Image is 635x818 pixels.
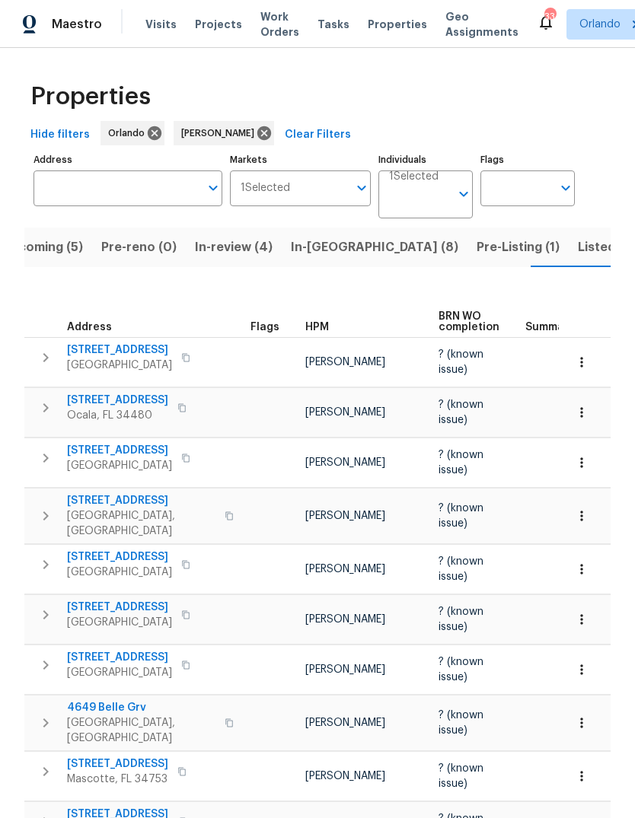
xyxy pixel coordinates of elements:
[30,89,151,104] span: Properties
[67,565,172,580] span: [GEOGRAPHIC_DATA]
[445,9,519,40] span: Geo Assignments
[260,9,299,40] span: Work Orders
[351,177,372,199] button: Open
[67,342,172,358] span: [STREET_ADDRESS]
[67,615,172,630] span: [GEOGRAPHIC_DATA]
[241,182,290,195] span: 1 Selected
[305,614,385,625] span: [PERSON_NAME]
[67,443,172,458] span: [STREET_ADDRESS]
[439,657,483,683] span: ? (known issue)
[279,121,357,149] button: Clear Filters
[24,121,96,149] button: Hide filters
[453,183,474,205] button: Open
[525,322,575,333] span: Summary
[285,126,351,145] span: Clear Filters
[439,710,483,736] span: ? (known issue)
[368,17,427,32] span: Properties
[439,399,483,425] span: ? (known issue)
[101,121,164,145] div: Orlando
[181,126,260,141] span: [PERSON_NAME]
[67,458,172,473] span: [GEOGRAPHIC_DATA]
[305,407,385,418] span: [PERSON_NAME]
[305,718,385,728] span: [PERSON_NAME]
[52,17,102,32] span: Maestro
[305,664,385,675] span: [PERSON_NAME]
[67,493,215,508] span: [STREET_ADDRESS]
[378,155,473,164] label: Individuals
[250,322,279,333] span: Flags
[34,155,222,164] label: Address
[555,177,576,199] button: Open
[230,155,372,164] label: Markets
[101,237,177,258] span: Pre-reno (0)
[439,311,499,333] span: BRN WO completion
[317,19,349,30] span: Tasks
[305,511,385,521] span: [PERSON_NAME]
[67,408,168,423] span: Ocala, FL 34480
[389,170,439,183] span: 1 Selected
[305,564,385,575] span: [PERSON_NAME]
[439,606,483,632] span: ? (known issue)
[579,17,621,32] span: Orlando
[30,126,90,145] span: Hide filters
[67,700,215,715] span: 4649 Belle Grv
[439,763,483,789] span: ? (known issue)
[108,126,151,141] span: Orlando
[195,17,242,32] span: Projects
[145,17,177,32] span: Visits
[67,549,172,565] span: [STREET_ADDRESS]
[544,9,555,24] div: 33
[67,358,172,373] span: [GEOGRAPHIC_DATA]
[305,322,329,333] span: HPM
[67,665,172,680] span: [GEOGRAPHIC_DATA]
[67,772,168,787] span: Mascotte, FL 34753
[2,237,83,258] span: Upcoming (5)
[174,121,274,145] div: [PERSON_NAME]
[291,237,458,258] span: In-[GEOGRAPHIC_DATA] (8)
[67,650,172,665] span: [STREET_ADDRESS]
[305,357,385,368] span: [PERSON_NAME]
[195,237,273,258] span: In-review (4)
[67,715,215,746] span: [GEOGRAPHIC_DATA], [GEOGRAPHIC_DATA]
[439,556,483,582] span: ? (known issue)
[67,600,172,615] span: [STREET_ADDRESS]
[67,508,215,539] span: [GEOGRAPHIC_DATA], [GEOGRAPHIC_DATA]
[439,349,483,375] span: ? (known issue)
[67,756,168,772] span: [STREET_ADDRESS]
[477,237,560,258] span: Pre-Listing (1)
[439,503,483,529] span: ? (known issue)
[305,457,385,468] span: [PERSON_NAME]
[305,771,385,781] span: [PERSON_NAME]
[203,177,224,199] button: Open
[67,393,168,408] span: [STREET_ADDRESS]
[480,155,575,164] label: Flags
[67,322,112,333] span: Address
[439,450,483,476] span: ? (known issue)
